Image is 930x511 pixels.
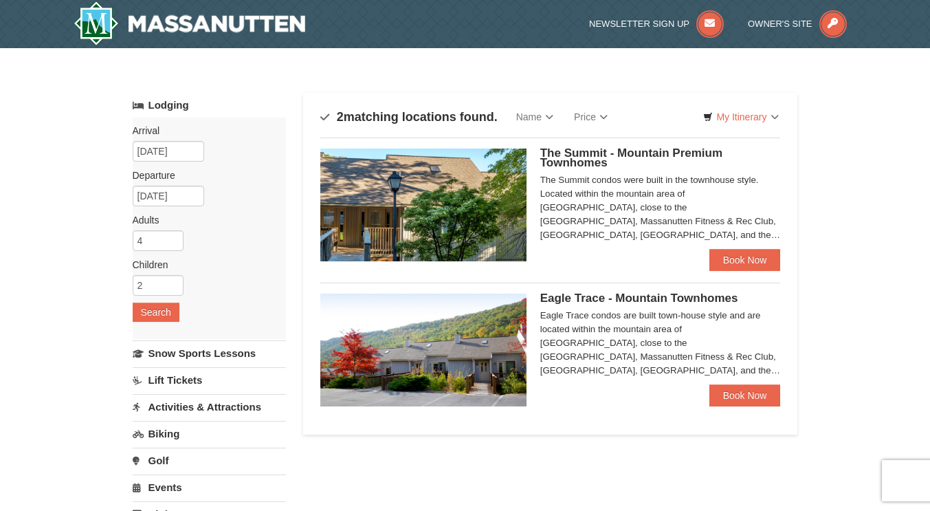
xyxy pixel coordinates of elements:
[133,367,286,393] a: Lift Tickets
[320,110,498,124] h4: matching locations found.
[133,93,286,118] a: Lodging
[589,19,689,29] span: Newsletter Sign Up
[133,124,276,138] label: Arrival
[694,107,787,127] a: My Itinerary
[74,1,306,45] a: Massanutten Resort
[540,173,781,242] div: The Summit condos were built in the townhouse style. Located within the mountain area of [GEOGRAP...
[709,249,781,271] a: Book Now
[133,213,276,227] label: Adults
[133,448,286,473] a: Golf
[748,19,812,29] span: Owner's Site
[133,475,286,500] a: Events
[320,149,527,261] img: 19219034-1-0eee7e00.jpg
[564,103,618,131] a: Price
[320,294,527,406] img: 19218983-1-9b289e55.jpg
[540,309,781,378] div: Eagle Trace condos are built town-house style and are located within the mountain area of [GEOGRA...
[709,384,781,406] a: Book Now
[133,168,276,182] label: Departure
[506,103,564,131] a: Name
[74,1,306,45] img: Massanutten Resort Logo
[133,258,276,272] label: Children
[337,110,344,124] span: 2
[540,292,738,305] span: Eagle Trace - Mountain Townhomes
[133,421,286,446] a: Biking
[748,19,847,29] a: Owner's Site
[133,394,286,420] a: Activities & Attractions
[540,146,722,169] span: The Summit - Mountain Premium Townhomes
[589,19,724,29] a: Newsletter Sign Up
[133,303,179,322] button: Search
[133,340,286,366] a: Snow Sports Lessons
